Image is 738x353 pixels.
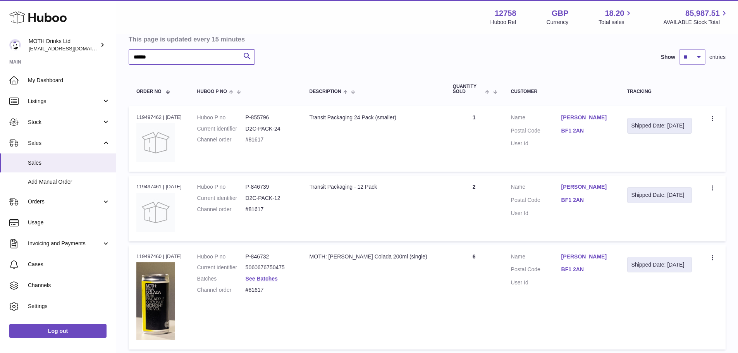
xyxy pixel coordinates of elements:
[246,206,294,213] dd: #81617
[685,8,720,19] span: 85,987.51
[561,114,612,121] a: [PERSON_NAME]
[547,19,569,26] div: Currency
[28,77,110,84] span: My Dashboard
[661,53,675,61] label: Show
[631,191,688,199] div: Shipped Date: [DATE]
[197,275,246,282] dt: Batches
[9,324,107,338] a: Log out
[561,196,612,204] a: BF1 2AN
[599,19,633,26] span: Total sales
[495,8,516,19] strong: 12758
[246,136,294,143] dd: #81617
[28,119,102,126] span: Stock
[511,140,561,147] dt: User Id
[605,8,624,19] span: 18.20
[561,127,612,134] a: BF1 2AN
[28,282,110,289] span: Channels
[28,240,102,247] span: Invoicing and Payments
[9,39,21,51] img: internalAdmin-12758@internal.huboo.com
[310,183,437,191] div: Transit Packaging - 12 Pack
[29,38,98,52] div: MOTH Drinks Ltd
[445,106,503,172] td: 1
[197,253,246,260] dt: Huboo P no
[29,45,114,52] span: [EMAIL_ADDRESS][DOMAIN_NAME]
[28,219,110,226] span: Usage
[28,198,102,205] span: Orders
[197,195,246,202] dt: Current identifier
[663,8,729,26] a: 85,987.51 AVAILABLE Stock Total
[511,196,561,206] dt: Postal Code
[631,261,688,269] div: Shipped Date: [DATE]
[197,286,246,294] dt: Channel order
[197,114,246,121] dt: Huboo P no
[246,114,294,121] dd: P-855796
[246,125,294,133] dd: D2C-PACK-24
[453,84,483,94] span: Quantity Sold
[561,253,612,260] a: [PERSON_NAME]
[631,122,688,129] div: Shipped Date: [DATE]
[246,276,278,282] a: See Batches
[28,98,102,105] span: Listings
[511,89,612,94] div: Customer
[28,261,110,268] span: Cases
[28,159,110,167] span: Sales
[445,176,503,241] td: 2
[511,279,561,286] dt: User Id
[197,183,246,191] dt: Huboo P no
[511,127,561,136] dt: Postal Code
[445,245,503,350] td: 6
[552,8,568,19] strong: GBP
[136,89,162,94] span: Order No
[136,262,175,340] img: 127581729091396.png
[599,8,633,26] a: 18.20 Total sales
[136,183,182,190] div: 119497461 | [DATE]
[246,253,294,260] dd: P-846732
[490,19,516,26] div: Huboo Ref
[511,253,561,262] dt: Name
[197,206,246,213] dt: Channel order
[246,286,294,294] dd: #81617
[511,183,561,193] dt: Name
[511,266,561,275] dt: Postal Code
[197,264,246,271] dt: Current identifier
[561,183,612,191] a: [PERSON_NAME]
[28,178,110,186] span: Add Manual Order
[28,303,110,310] span: Settings
[709,53,726,61] span: entries
[310,253,437,260] div: MOTH: [PERSON_NAME] Colada 200ml (single)
[246,195,294,202] dd: D2C-PACK-12
[663,19,729,26] span: AVAILABLE Stock Total
[197,89,227,94] span: Huboo P no
[310,89,341,94] span: Description
[627,89,692,94] div: Tracking
[197,125,246,133] dt: Current identifier
[136,253,182,260] div: 119497460 | [DATE]
[129,35,724,43] h3: This page is updated every 15 minutes
[136,114,182,121] div: 119497462 | [DATE]
[28,139,102,147] span: Sales
[561,266,612,273] a: BF1 2AN
[310,114,437,121] div: Transit Packaging 24 Pack (smaller)
[511,210,561,217] dt: User Id
[197,136,246,143] dt: Channel order
[136,193,175,232] img: no-photo.jpg
[136,123,175,162] img: no-photo.jpg
[246,264,294,271] dd: 5060676750475
[246,183,294,191] dd: P-846739
[511,114,561,123] dt: Name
